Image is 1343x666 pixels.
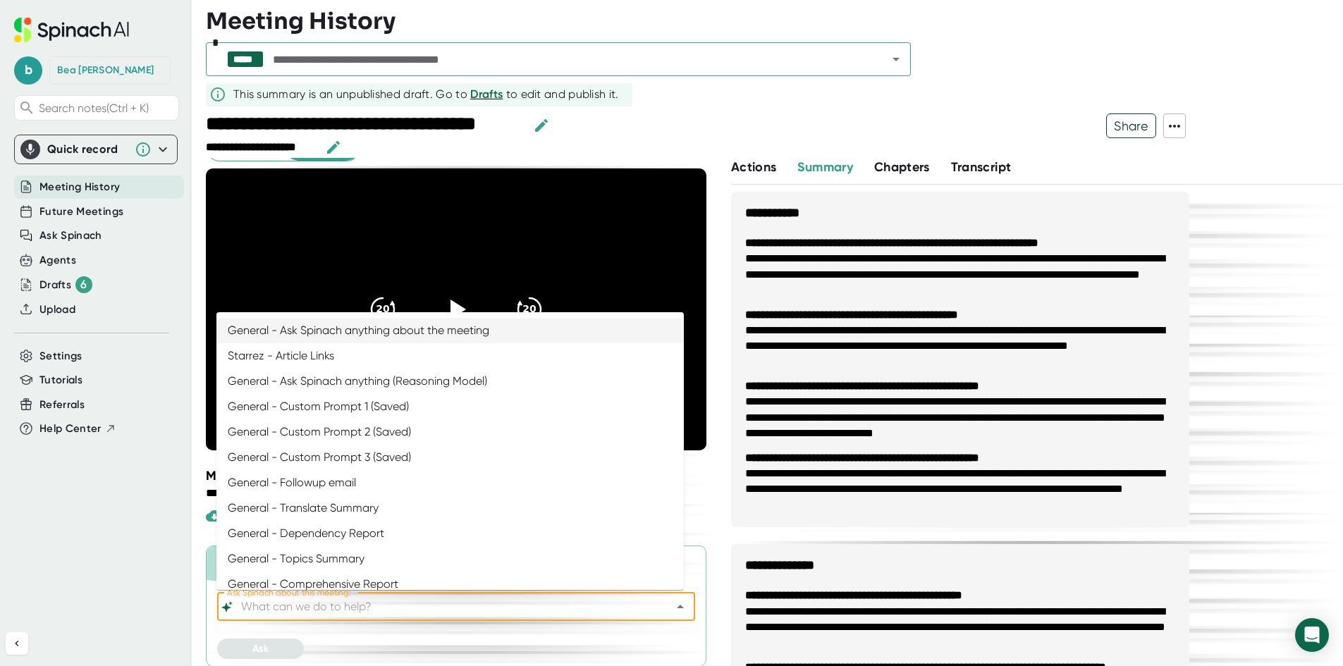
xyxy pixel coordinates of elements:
[874,159,930,175] span: Chapters
[1107,113,1155,138] span: Share
[797,159,852,175] span: Summary
[216,445,684,470] li: General - Custom Prompt 3 (Saved)
[216,318,684,343] li: General - Ask Spinach anything about the meeting
[39,179,120,195] button: Meeting History
[75,276,92,293] div: 6
[39,421,116,437] button: Help Center
[39,372,82,388] button: Tutorials
[470,87,503,101] span: Drafts
[216,369,684,394] li: General - Ask Spinach anything (Reasoning Model)
[216,572,684,597] li: General - Comprehensive Report
[6,632,28,655] button: Collapse sidebar
[731,159,776,175] span: Actions
[238,597,649,617] input: What can we do to help?
[39,421,102,437] span: Help Center
[216,343,684,369] li: Starrez - Article Links
[39,101,175,115] span: Search notes (Ctrl + K)
[206,507,316,524] div: Download Video
[14,56,42,85] span: b
[670,597,690,617] button: Close
[233,86,619,103] div: This summary is an unpublished draft. Go to to edit and publish it.
[216,521,684,546] li: General - Dependency Report
[216,495,684,521] li: General - Translate Summary
[1295,618,1329,652] div: Open Intercom Messenger
[886,49,906,69] button: Open
[39,252,76,269] button: Agents
[216,546,684,572] li: General - Topics Summary
[951,159,1012,175] span: Transcript
[216,419,684,445] li: General - Custom Prompt 2 (Saved)
[39,228,102,244] button: Ask Spinach
[39,204,123,220] button: Future Meetings
[951,158,1012,177] button: Transcript
[874,158,930,177] button: Chapters
[217,639,304,659] button: Ask
[20,135,171,164] div: Quick record
[39,276,92,293] button: Drafts 6
[470,86,503,103] button: Drafts
[797,158,852,177] button: Summary
[39,397,85,413] button: Referrals
[1106,113,1156,138] button: Share
[216,470,684,495] li: General - Followup email
[39,276,92,293] div: Drafts
[39,302,75,318] button: Upload
[216,394,684,419] li: General - Custom Prompt 1 (Saved)
[39,348,82,364] button: Settings
[252,643,269,655] span: Ask
[731,158,776,177] button: Actions
[206,8,395,35] h3: Meeting History
[47,142,128,156] div: Quick record
[57,64,154,77] div: Bea van den Heuvel
[206,468,713,483] div: Meeting Attendees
